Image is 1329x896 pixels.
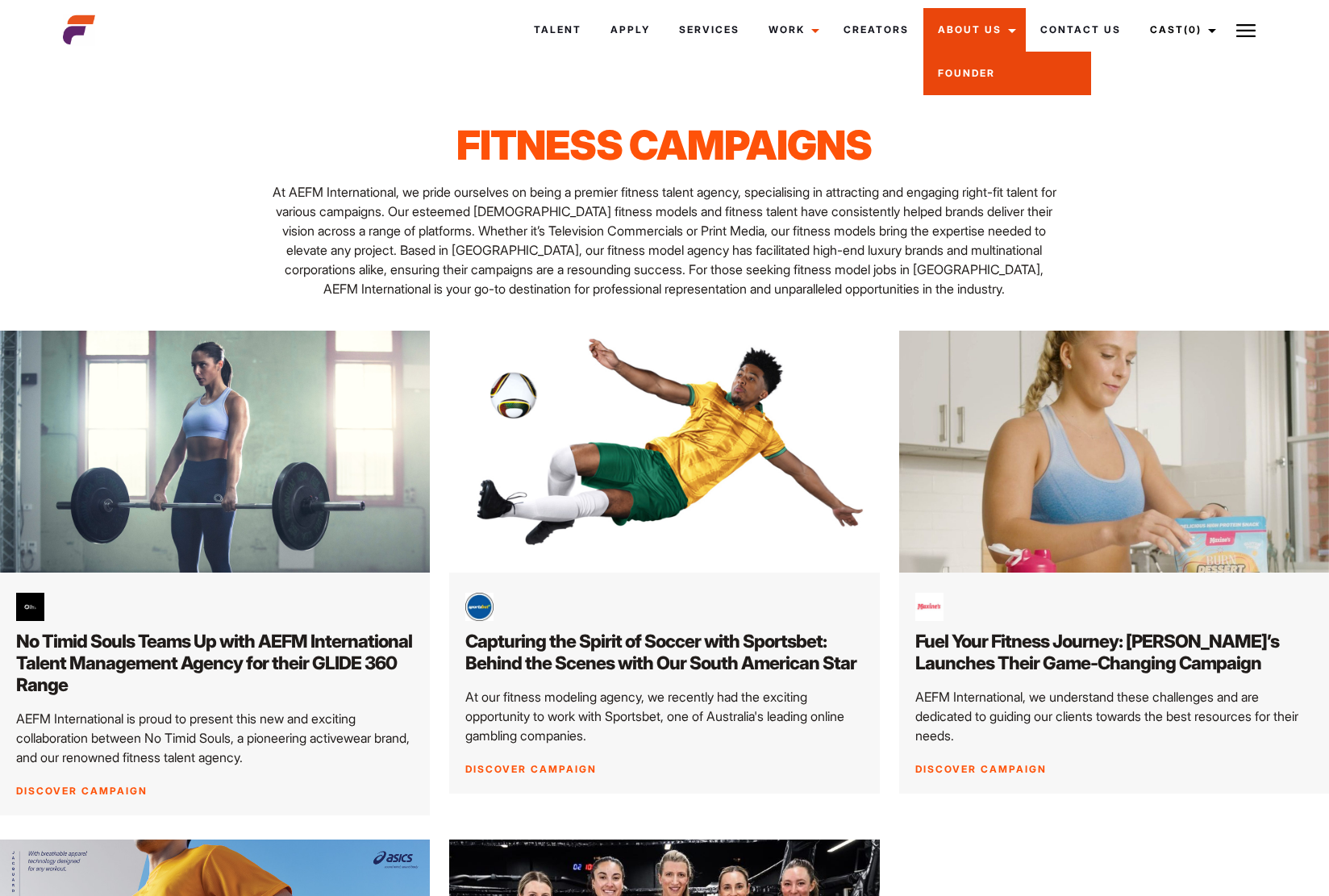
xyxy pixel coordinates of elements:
[923,52,1091,95] a: Founder
[63,14,95,46] img: cropped-aefm-brand-fav-22-square.png
[465,763,597,775] a: Discover Campaign
[267,182,1063,298] p: At AEFM International, we pride ourselves on being a premier fitness talent agency, specialising ...
[465,631,863,674] h2: Capturing the Spirit of Soccer with Sportsbet: Behind the Scenes with Our South American Star
[915,631,1313,674] h2: Fuel Your Fitness Journey: [PERSON_NAME]’s Launches Their Game-Changing Campaign
[267,121,1063,169] h1: Fitness Campaigns
[915,687,1313,745] p: AEFM International, we understand these challenges and are dedicated to guiding our clients towar...
[16,709,414,767] p: AEFM International is proud to present this new and exciting collaboration between No Timid Souls...
[1026,8,1135,52] a: Contact Us
[923,8,1026,52] a: About Us
[754,8,829,52] a: Work
[16,631,414,696] h2: No Timid Souls Teams Up with AEFM International Talent Management Agency for their GLIDE 360 Range
[1236,21,1256,40] img: Burger icon
[829,8,923,52] a: Creators
[1135,8,1226,52] a: Cast(0)
[465,593,494,621] img: download
[915,763,1047,775] a: Discover Campaign
[16,785,148,797] a: Discover Campaign
[915,593,944,621] img: images
[449,331,879,573] img: 1@3x 10 scaled
[664,8,754,52] a: Services
[519,8,596,52] a: Talent
[596,8,664,52] a: Apply
[1184,23,1202,35] span: (0)
[899,331,1329,573] img: 1@3x 16 scaled
[16,593,44,621] img: download
[465,687,863,745] p: At our fitness modeling agency, we recently had the exciting opportunity to work with Sportsbet, ...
